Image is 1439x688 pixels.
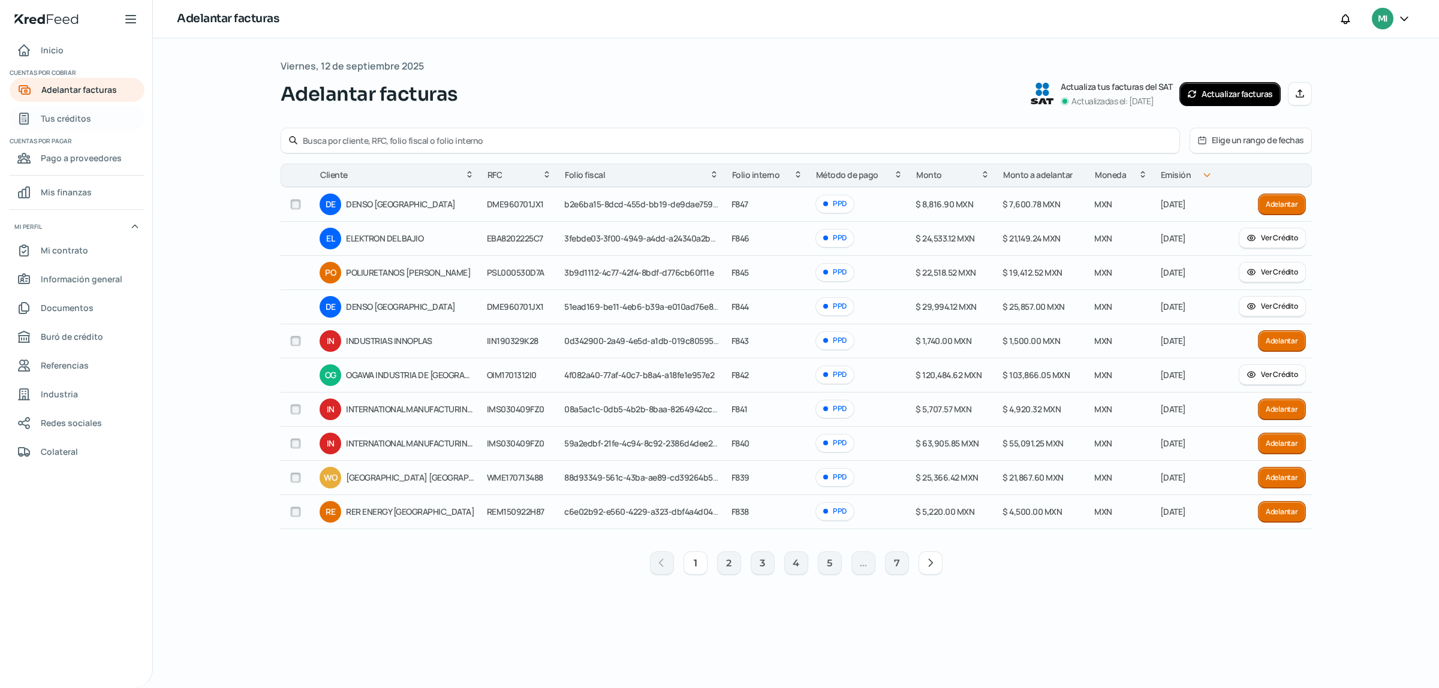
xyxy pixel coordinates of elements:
[564,506,727,517] span: c6e02b92-e560-4229-a323-dbf4a4d0448d
[320,194,341,215] div: DE
[1160,369,1186,381] span: [DATE]
[916,168,942,182] span: Monto
[1094,233,1112,244] span: MXN
[684,551,708,575] button: 1
[346,368,475,382] span: OGAWA INDUSTRIA DE [GEOGRAPHIC_DATA]
[346,470,475,485] span: [GEOGRAPHIC_DATA] [GEOGRAPHIC_DATA]
[177,10,279,28] h1: Adelantar facturas
[41,243,88,258] span: Mi contrato
[1378,12,1387,26] span: MI
[565,168,605,182] span: Folio fiscal
[1160,403,1186,415] span: [DATE]
[320,364,341,386] div: OG
[41,43,64,58] span: Inicio
[815,434,854,452] div: PPD
[815,229,854,248] div: PPD
[320,296,341,318] div: DE
[320,467,341,488] div: WO
[1239,262,1305,283] button: Ver Crédito
[1258,467,1306,488] button: Adelantar
[346,334,475,348] span: INDUSTRIAS INNOPLAS
[564,301,722,312] span: 51ead169-be11-4eb6-b39a-e010ad76e8a4
[1190,128,1311,153] button: Elige un rango de fechas
[1094,437,1112,449] span: MXN
[818,551,842,575] button: 5
[346,402,475,417] span: INTERNATIONAL MANUFACTURING SOLUTIONS OPERACIONES
[916,301,977,312] span: $ 29,994.12 MXN
[41,329,103,344] span: Buró de crédito
[1160,472,1186,483] span: [DATE]
[815,366,854,384] div: PPD
[10,296,144,320] a: Documentos
[1239,296,1305,318] button: Ver Crédito
[487,506,544,517] span: REM150922H87
[1161,168,1191,182] span: Emisión
[41,444,78,459] span: Colateral
[281,80,458,108] span: Adelantar facturas
[784,551,808,575] button: 4
[487,369,537,381] span: OIM1701312I0
[320,330,341,352] div: IN
[303,135,1172,146] input: Busca por cliente, RFC, folio fiscal o folio interno
[487,267,544,278] span: PSL000530D7A
[10,325,144,349] a: Buró de crédito
[1258,399,1306,420] button: Adelantar
[564,335,727,346] span: 0d342900-2a49-4e5d-a1db-019c80595539
[1160,335,1186,346] span: [DATE]
[1160,301,1186,312] span: [DATE]
[916,335,971,346] span: $ 1,740.00 MXN
[731,301,749,312] span: F844
[564,403,724,415] span: 08a5ac1c-0db5-4b2b-8baa-8264942cc197
[564,198,725,210] span: b2e6ba15-8dcd-455d-bb19-de9dae75910a
[717,551,741,575] button: 2
[731,233,749,244] span: F846
[487,198,544,210] span: DME960701JX1
[1003,506,1062,517] span: $ 4,500.00 MXN
[815,263,854,282] div: PPD
[1003,198,1060,210] span: $ 7,600.78 MXN
[1003,403,1061,415] span: $ 4,920.32 MXN
[731,403,748,415] span: F841
[815,331,854,350] div: PPD
[916,267,976,278] span: $ 22,518.52 MXN
[564,369,714,381] span: 4f082a40-77af-40c7-b8a4-a18fe1e957e2
[815,297,854,316] div: PPD
[564,233,722,244] span: 3febde03-3f00-4949-a4dd-a24340a2b9f7
[1094,506,1112,517] span: MXN
[10,411,144,435] a: Redes sociales
[916,369,982,381] span: $ 120,484.62 MXN
[1003,335,1060,346] span: $ 1,500.00 MXN
[1160,506,1186,517] span: [DATE]
[1071,94,1154,108] p: Actualizadas el: [DATE]
[916,403,971,415] span: $ 5,707.57 MXN
[41,387,78,402] span: Industria
[1094,301,1112,312] span: MXN
[320,168,348,182] span: Cliente
[564,437,719,449] span: 59a2edbf-21fe-4c94-8c92-2386d4dee217
[916,437,979,449] span: $ 63,905.85 MXN
[10,67,143,78] span: Cuentas por cobrar
[1094,267,1112,278] span: MXN
[10,382,144,406] a: Industria
[320,399,341,420] div: IN
[10,78,144,102] a: Adelantar facturas
[815,195,854,213] div: PPD
[487,472,543,483] span: WME170713488
[1258,501,1306,523] button: Adelantar
[10,135,143,146] span: Cuentas por pagar
[41,111,91,126] span: Tus créditos
[10,239,144,262] a: Mi contrato
[41,415,102,430] span: Redes sociales
[916,233,975,244] span: $ 24,533.12 MXN
[1094,403,1112,415] span: MXN
[564,267,714,278] span: 3b9d1112-4c77-42f4-8bdf-d776cb60f11e
[487,403,544,415] span: IMS030409FZ0
[1003,437,1064,449] span: $ 55,091.25 MXN
[751,551,775,575] button: 3
[1160,437,1186,449] span: [DATE]
[14,221,42,232] span: Mi perfil
[41,358,89,373] span: Referencias
[916,506,974,517] span: $ 5,220.00 MXN
[731,472,749,483] span: F839
[320,228,341,249] div: EL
